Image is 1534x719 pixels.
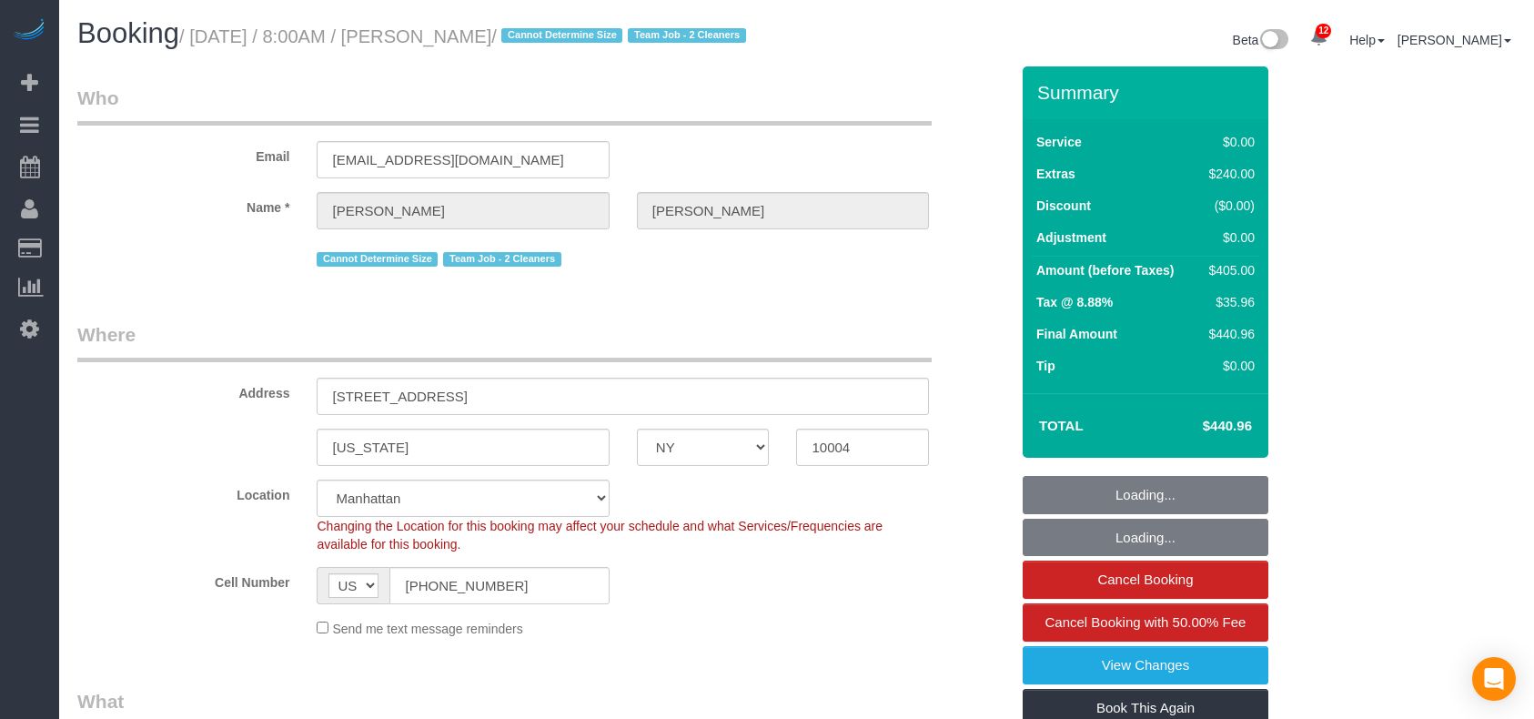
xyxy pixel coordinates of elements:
[491,26,751,46] span: /
[179,26,752,46] small: / [DATE] / 8:00AM / [PERSON_NAME]
[64,141,303,166] label: Email
[1148,419,1252,434] h4: $440.96
[1316,24,1331,38] span: 12
[1045,614,1246,630] span: Cancel Booking with 50.00% Fee
[77,85,932,126] legend: Who
[1202,293,1255,311] div: $35.96
[1036,325,1117,343] label: Final Amount
[64,378,303,402] label: Address
[64,192,303,217] label: Name *
[1202,228,1255,247] div: $0.00
[1036,133,1082,151] label: Service
[77,17,179,49] span: Booking
[1036,261,1174,279] label: Amount (before Taxes)
[1472,657,1516,701] div: Open Intercom Messenger
[1202,133,1255,151] div: $0.00
[389,567,609,604] input: Cell Number
[1036,197,1091,215] label: Discount
[637,192,929,229] input: Last Name
[1202,165,1255,183] div: $240.00
[1202,261,1255,279] div: $405.00
[317,429,609,466] input: City
[1036,293,1113,311] label: Tax @ 8.88%
[1349,33,1385,47] a: Help
[11,18,47,44] img: Automaid Logo
[1036,165,1075,183] label: Extras
[1037,82,1259,103] h3: Summary
[317,141,609,178] input: Email
[443,252,560,267] span: Team Job - 2 Cleaners
[1023,646,1268,684] a: View Changes
[796,429,929,466] input: Zip Code
[64,480,303,504] label: Location
[64,567,303,592] label: Cell Number
[1301,18,1337,58] a: 12
[1036,228,1106,247] label: Adjustment
[1202,357,1255,375] div: $0.00
[1202,197,1255,215] div: ($0.00)
[1036,357,1055,375] label: Tip
[628,28,745,43] span: Team Job - 2 Cleaners
[1233,33,1289,47] a: Beta
[1023,603,1268,642] a: Cancel Booking with 50.00% Fee
[317,252,438,267] span: Cannot Determine Size
[1023,561,1268,599] a: Cancel Booking
[1202,325,1255,343] div: $440.96
[317,519,883,552] span: Changing the Location for this booking may affect your schedule and what Services/Frequencies are...
[501,28,622,43] span: Cannot Determine Size
[77,321,932,362] legend: Where
[317,192,609,229] input: First Name
[1258,29,1288,53] img: New interface
[1039,418,1084,433] strong: Total
[332,622,522,636] span: Send me text message reminders
[1398,33,1511,47] a: [PERSON_NAME]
